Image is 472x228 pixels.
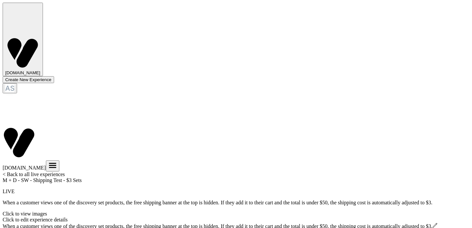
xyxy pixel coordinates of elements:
span: [DOMAIN_NAME] [3,165,46,171]
p: LIVE [3,189,469,194]
span: M + D - SW - Shipping Test - $3 Sets [3,177,469,194]
div: Click to view images [3,211,469,217]
img: Visually logo [6,36,39,69]
button: Visually logo[DOMAIN_NAME] [3,3,43,76]
div: AS [5,84,14,92]
span: [DOMAIN_NAME] [5,70,40,75]
a: < Back to all live experiences [3,171,65,177]
button: Create New Experience [3,76,54,83]
p: When a customer views one of the discovery set products, the free shipping banner at the top is h... [3,200,469,206]
div: Click to edit experience details [3,217,469,223]
img: Visually logo [3,126,35,159]
button: AS [3,83,17,93]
